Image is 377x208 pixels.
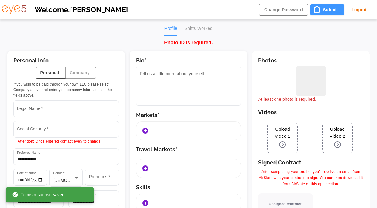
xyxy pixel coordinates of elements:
[53,171,66,175] label: Gender
[258,169,364,187] span: After completing your profile, you'll receive an email from AirSlate with your contract to sign. ...
[258,57,364,64] h6: Photos
[136,146,241,153] h6: Travel Markets*
[269,201,303,207] span: Unsigned contract.
[18,139,102,143] span: Attention: Once entered contact eye5 to change.
[2,34,370,46] div: Photo ID is required.
[65,67,96,79] button: Company
[139,162,151,175] button: Add Markets
[35,5,251,14] h5: Welcome, [PERSON_NAME]
[13,57,119,64] h6: Personal Info
[139,125,151,137] button: Add Markets
[36,67,65,79] button: Personal
[347,4,372,16] button: Logout
[258,96,364,103] p: At least one photo is required.
[326,126,349,139] span: Upload Video 2
[12,189,64,200] div: Terms response saved
[13,67,119,79] div: outlined button group
[258,159,364,166] h6: Signed Contract
[136,112,241,118] h6: Markets*
[136,184,241,191] h6: Skills
[50,169,82,186] div: [DEMOGRAPHIC_DATA]
[17,150,40,155] label: Preferred Name
[258,109,364,116] h6: Videos
[164,21,177,36] button: Profile
[2,5,26,14] img: eye5
[17,171,36,175] label: Date of birth*
[259,4,308,16] button: Change Password
[13,82,119,98] span: If you wish to be paid through your own LLC please select Company above and enter your company in...
[271,126,294,139] span: Upload Video 1
[310,4,344,16] button: Submit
